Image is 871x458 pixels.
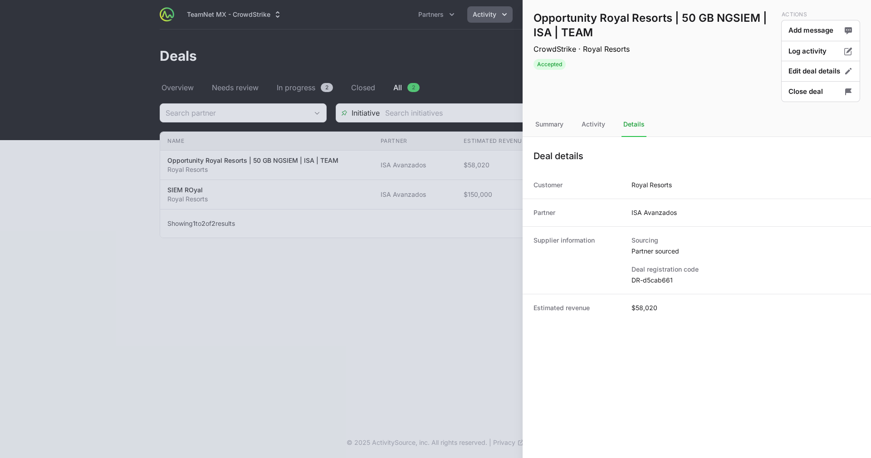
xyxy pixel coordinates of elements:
dt: Sourcing [631,236,860,245]
button: Close deal [781,81,860,102]
dt: Deal registration code [631,265,860,274]
h1: Opportunity Royal Resorts | 50 GB NGSIEM | ISA | TEAM [533,11,778,40]
p: Actions [782,11,860,18]
p: CrowdStrike · Royal Resorts [533,44,778,54]
div: Activity [580,112,607,137]
dd: $58,020 [631,303,657,312]
dd: Partner sourced [631,247,860,256]
button: Add message [781,20,860,41]
nav: Tabs [523,112,871,137]
dt: Supplier information [533,236,621,285]
button: Log activity [781,41,860,62]
dd: Royal Resorts [631,180,672,190]
dt: Customer [533,180,621,190]
button: Edit deal details [781,61,860,82]
dd: DR-d5cab661 [631,276,860,285]
dd: ISA Avanzados [631,208,677,217]
dt: Estimated revenue [533,303,621,312]
div: Details [621,112,646,137]
h1: Deal details [533,150,583,162]
div: Summary [533,112,565,137]
div: Deal actions [781,11,860,102]
dt: Partner [533,208,621,217]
